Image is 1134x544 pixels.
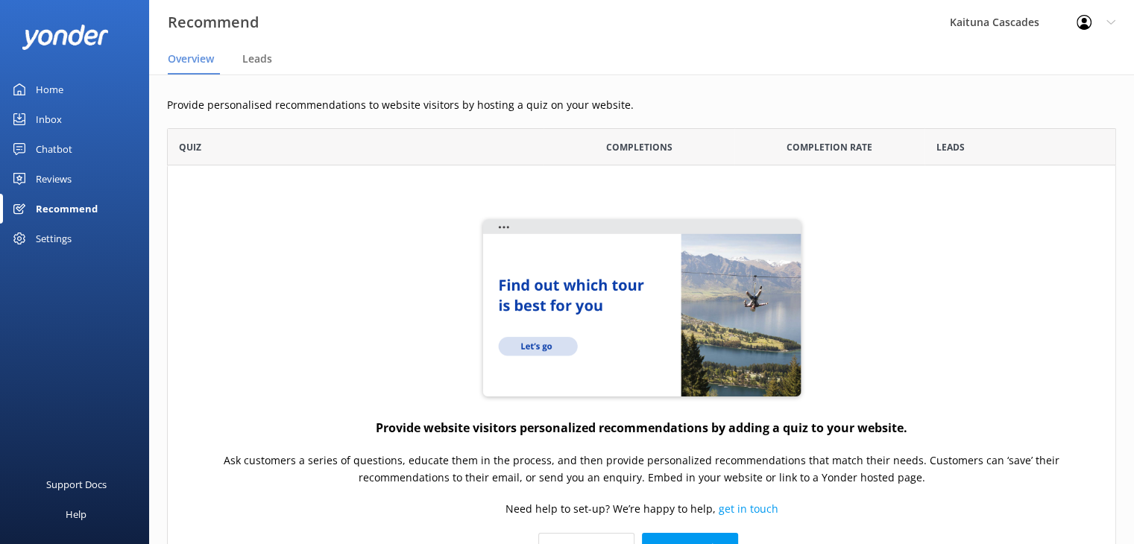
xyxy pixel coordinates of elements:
img: yonder-white-logo.png [22,25,108,49]
span: Leads [936,140,964,154]
a: get in touch [719,502,778,516]
h4: Provide website visitors personalized recommendations by adding a quiz to your website. [376,419,907,438]
span: Completion Rate [787,140,872,154]
span: Overview [168,51,214,66]
h3: Recommend [168,10,259,34]
p: Need help to set-up? We’re happy to help, [505,502,778,518]
span: Leads [242,51,272,66]
p: Ask customers a series of questions, educate them in the process, and then provide personalized r... [183,453,1100,487]
span: Completions [606,140,672,154]
div: Help [66,499,86,529]
div: Inbox [36,104,62,134]
img: quiz-website... [478,216,806,402]
div: Settings [36,224,72,253]
p: Provide personalised recommendations to website visitors by hosting a quiz on your website. [167,97,1116,113]
span: Quiz [179,140,201,154]
div: Support Docs [46,469,107,499]
div: Reviews [36,164,72,194]
div: Chatbot [36,134,72,164]
div: Home [36,75,63,104]
div: Recommend [36,194,98,224]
